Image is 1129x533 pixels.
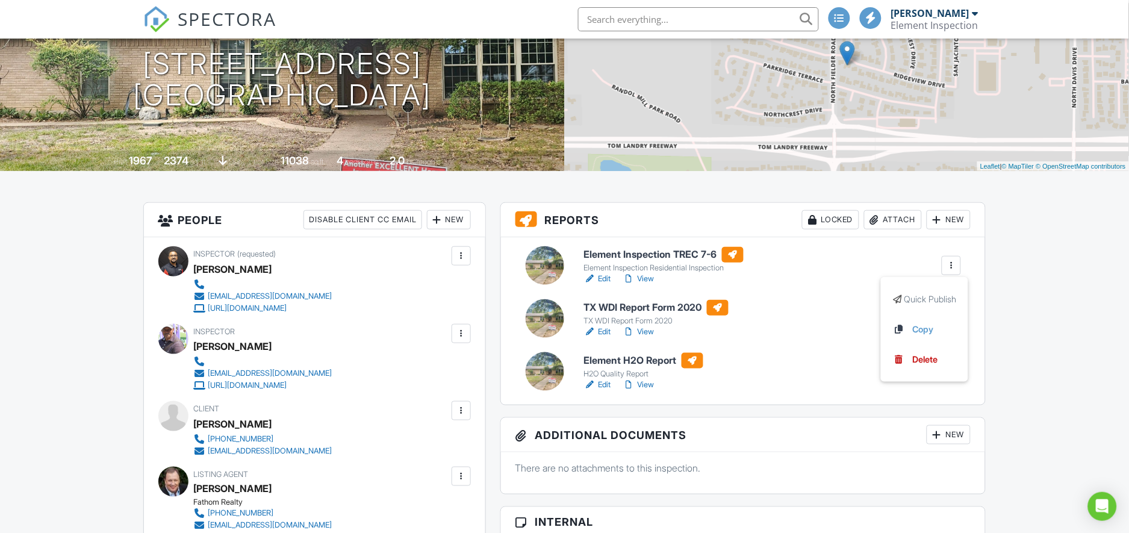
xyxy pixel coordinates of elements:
a: [EMAIL_ADDRESS][DOMAIN_NAME] [194,520,332,532]
a: Edit [584,326,611,338]
div: New [427,210,471,229]
a: Edit [584,379,611,391]
span: Client [194,404,220,413]
a: Delete [893,353,956,366]
div: 11038 [281,154,309,167]
a: TX WDI Report Form 2020 TX WDI Report Form 2020 [584,300,729,326]
a: Element H2O Report H2O Quality Report [584,353,703,379]
div: [PERSON_NAME] [194,337,272,355]
div: [PERSON_NAME] [194,480,272,498]
h3: Additional Documents [501,418,986,452]
div: [EMAIL_ADDRESS][DOMAIN_NAME] [208,291,332,301]
a: Edit [584,273,611,285]
a: View [623,273,655,285]
a: © OpenStreetMap contributors [1036,163,1126,170]
div: New [927,425,971,444]
img: The Best Home Inspection Software - Spectora [143,6,170,33]
h3: Reports [501,203,986,237]
div: [PERSON_NAME] [891,7,969,19]
div: [URL][DOMAIN_NAME] [208,381,287,390]
div: | [977,161,1129,172]
a: View [623,379,655,391]
a: Copy [893,323,956,336]
span: Inspector [194,249,235,258]
h1: [STREET_ADDRESS] [GEOGRAPHIC_DATA] [133,48,432,112]
a: [EMAIL_ADDRESS][DOMAIN_NAME] [194,445,332,457]
span: sq.ft. [311,157,326,166]
div: Disable Client CC Email [303,210,422,229]
span: Listing Agent [194,470,249,479]
a: [URL][DOMAIN_NAME] [194,379,332,391]
div: [PHONE_NUMBER] [208,509,274,519]
div: H2O Quality Report [584,369,703,379]
div: 2.0 [390,154,405,167]
div: TX WDI Report Form 2020 [584,316,729,326]
a: [PHONE_NUMBER] [194,508,332,520]
span: slab [229,157,242,166]
a: © MapTiler [1002,163,1034,170]
div: Fathom Realty [194,498,342,508]
a: [URL][DOMAIN_NAME] [194,302,332,314]
span: SPECTORA [178,6,277,31]
span: bedrooms [346,157,379,166]
a: SPECTORA [143,16,277,42]
p: There are no attachments to this inspection. [515,461,971,475]
div: 2374 [164,154,188,167]
div: [EMAIL_ADDRESS][DOMAIN_NAME] [208,521,332,531]
div: 1967 [129,154,152,167]
h3: People [144,203,485,237]
h6: Element Inspection TREC 7-6 [584,247,744,263]
a: [EMAIL_ADDRESS][DOMAIN_NAME] [194,290,332,302]
div: Element Inspection Residential Inspection [584,263,744,273]
a: [PHONE_NUMBER] [194,433,332,445]
div: [EMAIL_ADDRESS][DOMAIN_NAME] [208,446,332,456]
div: [PHONE_NUMBER] [208,434,274,444]
div: [PERSON_NAME] [194,260,272,278]
span: (requested) [238,249,276,258]
a: Element Inspection TREC 7-6 Element Inspection Residential Inspection [584,247,744,273]
span: bathrooms [407,157,441,166]
span: Built [114,157,127,166]
input: Search everything... [578,7,819,31]
div: Element Inspection [891,19,978,31]
span: Lot Size [253,157,279,166]
div: [EMAIL_ADDRESS][DOMAIN_NAME] [208,369,332,378]
div: New [927,210,971,229]
div: 4 [337,154,344,167]
div: [URL][DOMAIN_NAME] [208,304,287,313]
span: sq. ft. [190,157,207,166]
div: [PERSON_NAME] [194,415,272,433]
a: View [623,326,655,338]
a: [EMAIL_ADDRESS][DOMAIN_NAME] [194,367,332,379]
h6: TX WDI Report Form 2020 [584,300,729,316]
span: Quick Publish [904,294,956,304]
div: Attach [864,210,922,229]
span: Inspector [194,327,235,336]
a: Leaflet [980,163,1000,170]
h6: Element H2O Report [584,353,703,369]
div: Delete [912,353,938,366]
div: Open Intercom Messenger [1088,492,1117,521]
div: Locked [802,210,859,229]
